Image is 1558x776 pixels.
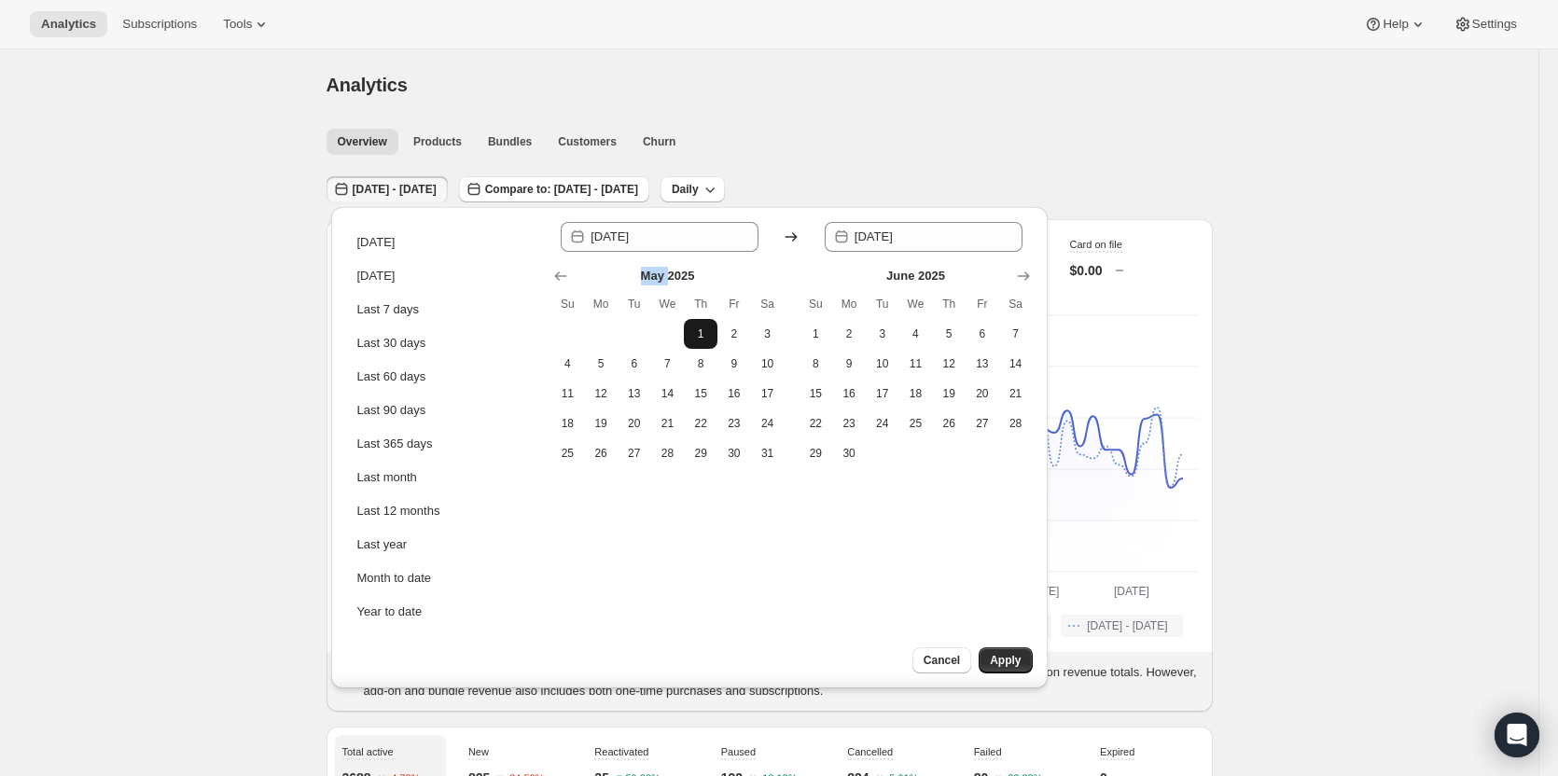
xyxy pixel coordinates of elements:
[1007,416,1025,431] span: 28
[643,134,675,149] span: Churn
[758,326,777,341] span: 3
[717,289,751,319] th: Friday
[618,438,651,468] button: Tuesday May 27 2025
[584,379,618,409] button: Monday May 12 2025
[357,435,433,453] div: Last 365 days
[999,319,1033,349] button: Saturday June 7 2025
[559,446,577,461] span: 25
[551,289,585,319] th: Sunday
[932,379,966,409] button: Thursday June 19 2025
[559,297,577,312] span: Su
[41,17,96,32] span: Analytics
[907,356,925,371] span: 11
[758,386,777,401] span: 17
[625,416,644,431] span: 20
[591,416,610,431] span: 19
[800,319,833,349] button: Sunday June 1 2025
[899,349,933,379] button: Wednesday June 11 2025
[357,300,420,319] div: Last 7 days
[725,356,744,371] span: 9
[866,289,899,319] th: Tuesday
[352,563,538,593] button: Month to date
[352,530,538,560] button: Last year
[939,326,958,341] span: 5
[122,17,197,32] span: Subscriptions
[973,356,992,371] span: 13
[907,326,925,341] span: 4
[966,409,999,438] button: Friday June 27 2025
[717,379,751,409] button: Friday May 16 2025
[973,416,992,431] span: 27
[840,386,858,401] span: 16
[1472,17,1517,32] span: Settings
[907,416,925,431] span: 25
[618,409,651,438] button: Tuesday May 20 2025
[684,319,717,349] button: Thursday May 1 2025
[223,17,252,32] span: Tools
[866,349,899,379] button: Tuesday June 10 2025
[725,446,744,461] span: 30
[651,349,685,379] button: Wednesday May 7 2025
[327,75,408,95] span: Analytics
[907,297,925,312] span: We
[338,134,387,149] span: Overview
[873,386,892,401] span: 17
[1007,297,1025,312] span: Sa
[758,297,777,312] span: Sa
[659,297,677,312] span: We
[558,134,617,149] span: Customers
[873,326,892,341] span: 3
[899,409,933,438] button: Wednesday June 25 2025
[327,176,448,202] button: [DATE] - [DATE]
[800,438,833,468] button: Sunday June 29 2025
[1100,746,1134,757] span: Expired
[866,319,899,349] button: Tuesday June 3 2025
[357,233,396,252] div: [DATE]
[1383,17,1408,32] span: Help
[661,176,725,202] button: Daily
[924,653,960,668] span: Cancel
[999,409,1033,438] button: Saturday June 28 2025
[999,379,1033,409] button: Saturday June 21 2025
[932,349,966,379] button: Thursday June 12 2025
[973,297,992,312] span: Fr
[840,326,858,341] span: 2
[717,349,751,379] button: Friday May 9 2025
[751,409,785,438] button: Saturday May 24 2025
[691,386,710,401] span: 15
[1010,263,1036,289] button: Show next month, July 2025
[625,356,644,371] span: 6
[625,297,644,312] span: Tu
[584,289,618,319] th: Monday
[357,603,423,621] div: Year to date
[1070,239,1122,250] span: Card on file
[751,438,785,468] button: Saturday May 31 2025
[691,416,710,431] span: 22
[1007,326,1025,341] span: 7
[413,134,462,149] span: Products
[357,569,432,588] div: Month to date
[684,349,717,379] button: Thursday May 8 2025
[832,409,866,438] button: Monday June 23 2025
[659,416,677,431] span: 21
[866,379,899,409] button: Tuesday June 17 2025
[1087,618,1167,633] span: [DATE] - [DATE]
[352,395,538,425] button: Last 90 days
[873,416,892,431] span: 24
[807,326,826,341] span: 1
[618,379,651,409] button: Tuesday May 13 2025
[672,182,699,197] span: Daily
[725,416,744,431] span: 23
[807,356,826,371] span: 8
[807,386,826,401] span: 15
[1495,713,1539,757] div: Open Intercom Messenger
[659,386,677,401] span: 14
[758,416,777,431] span: 24
[352,295,538,325] button: Last 7 days
[352,496,538,526] button: Last 12 months
[966,379,999,409] button: Friday June 20 2025
[840,446,858,461] span: 30
[807,297,826,312] span: Su
[932,319,966,349] button: Thursday June 5 2025
[488,134,532,149] span: Bundles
